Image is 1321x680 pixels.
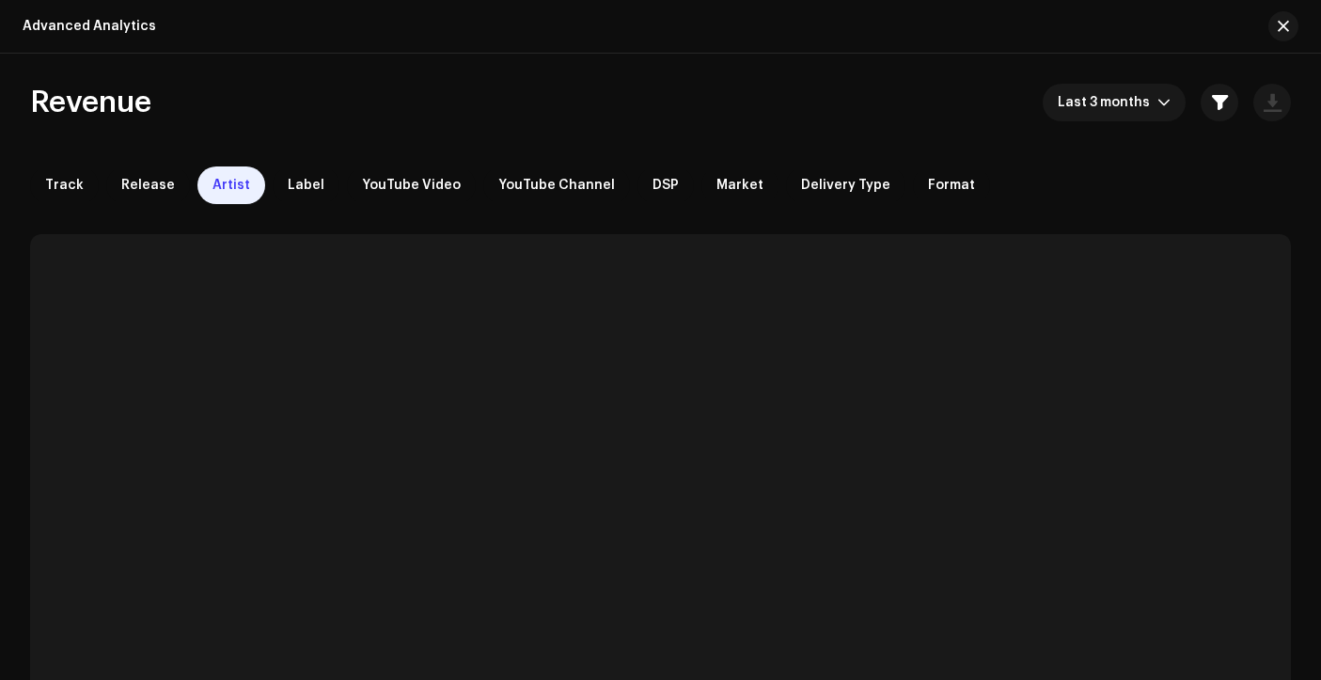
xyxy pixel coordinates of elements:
[716,178,763,193] span: Market
[1157,84,1171,121] div: dropdown trigger
[498,178,615,193] span: YouTube Channel
[362,178,461,193] span: YouTube Video
[1058,84,1157,121] span: Last 3 months
[653,178,679,193] span: DSP
[928,178,975,193] span: Format
[288,178,324,193] span: Label
[801,178,890,193] span: Delivery Type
